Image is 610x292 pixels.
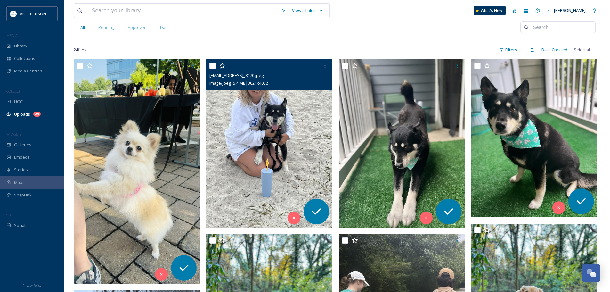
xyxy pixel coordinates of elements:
[98,24,114,30] span: Pending
[14,154,30,160] span: Embeds
[530,21,592,34] input: Search
[128,24,147,30] span: Approved
[538,44,571,56] div: Date Created
[160,24,169,30] span: Data
[209,72,264,78] span: [EMAIL_ADDRESS]_8470.jpeg
[14,192,32,198] span: SnapLink
[14,43,27,49] span: Library
[14,99,23,105] span: UGC
[14,111,30,117] span: Uploads
[471,59,597,217] img: ext_1756216304.245827_Jessie.smith624@yahoo.com-20A4D3EE-F3FF-4CC2-93BF-2266EB821918.jpeg
[74,59,200,284] img: ext_1756224375.132995_Kalledanielledavis@gmail.com-FullSizeRender.jpeg
[14,222,28,229] span: Socials
[14,179,25,186] span: Maps
[74,47,86,53] span: 24 file s
[582,264,600,282] button: Open Chat
[23,283,41,288] span: Privacy Policy
[20,11,101,17] span: Visit [PERSON_NAME][GEOGRAPHIC_DATA]
[80,24,85,30] span: All
[23,281,41,289] a: Privacy Policy
[6,132,21,137] span: WIDGETS
[209,80,268,86] span: image/jpeg | 5.4 MB | 3024 x 4032
[6,33,18,38] span: MEDIA
[14,55,35,62] span: Collections
[14,142,31,148] span: Galleries
[554,7,586,13] span: [PERSON_NAME]
[574,47,591,53] span: Select all
[339,59,465,228] img: ext_1756216306.297525_Jessie.smith624@yahoo.com-IMG_7986.jpeg
[10,11,17,17] img: download%20%281%29.png
[14,68,42,74] span: Media Centres
[206,59,332,228] img: ext_1756216312.985952_Jessie.smith624@yahoo.com-IMG_8470.jpeg
[6,213,19,217] span: SOCIALS
[33,112,41,117] div: 24
[474,6,506,15] a: What's New
[6,89,20,94] span: COLLECT
[543,4,589,17] a: [PERSON_NAME]
[289,4,326,17] a: View all files
[496,44,520,56] div: Filters
[14,167,28,173] span: Stories
[89,4,277,18] input: Search your library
